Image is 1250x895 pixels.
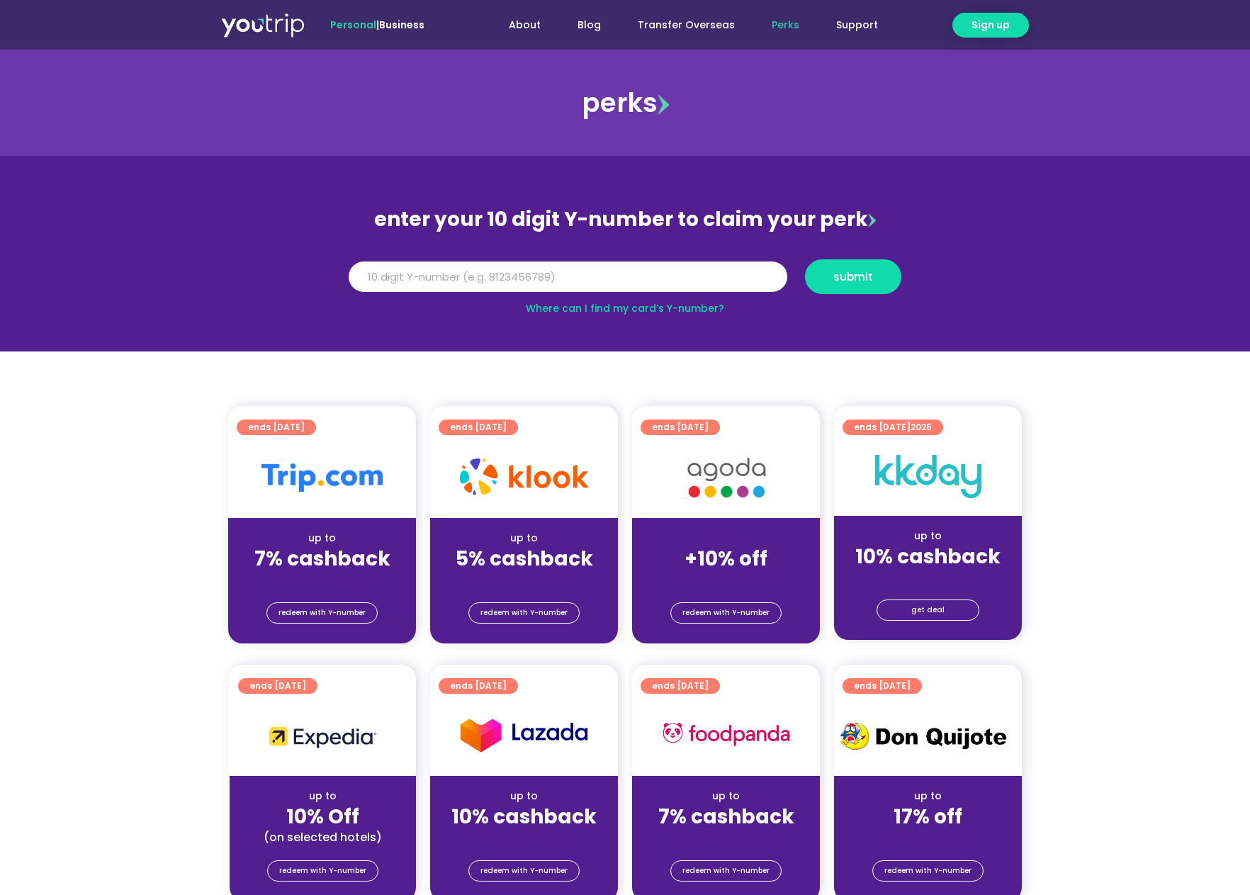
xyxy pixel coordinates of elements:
[641,420,720,435] a: ends [DATE]
[845,830,1010,845] div: (for stays only)
[248,420,305,435] span: ends [DATE]
[237,420,316,435] a: ends [DATE]
[619,12,753,38] a: Transfer Overseas
[855,543,1001,570] strong: 10% cashback
[330,18,424,32] span: |
[450,678,507,694] span: ends [DATE]
[349,259,901,305] form: Y Number
[972,18,1010,33] span: Sign up
[845,529,1010,544] div: up to
[643,830,809,845] div: (for stays only)
[349,261,787,293] input: 10 digit Y-number (e.g. 8123456789)
[266,602,378,624] a: redeem with Y-number
[884,861,972,881] span: redeem with Y-number
[238,678,317,694] a: ends [DATE]
[439,420,518,435] a: ends [DATE]
[241,789,405,804] div: up to
[490,12,559,38] a: About
[818,12,896,38] a: Support
[463,12,896,38] nav: Menu
[468,860,580,882] a: redeem with Y-number
[670,860,782,882] a: redeem with Y-number
[480,861,568,881] span: redeem with Y-number
[456,545,593,573] strong: 5% cashback
[441,531,607,546] div: up to
[468,602,580,624] a: redeem with Y-number
[330,18,376,32] span: Personal
[641,678,720,694] a: ends [DATE]
[911,421,932,433] span: 2025
[685,545,767,573] strong: +10% off
[254,545,390,573] strong: 7% cashback
[753,12,818,38] a: Perks
[249,678,306,694] span: ends [DATE]
[267,860,378,882] a: redeem with Y-number
[279,861,366,881] span: redeem with Y-number
[952,13,1029,38] a: Sign up
[833,271,873,282] span: submit
[845,789,1010,804] div: up to
[643,572,809,587] div: (for stays only)
[877,600,979,621] a: get deal
[894,803,962,831] strong: 17% off
[643,789,809,804] div: up to
[854,420,932,435] span: ends [DATE]
[652,678,709,694] span: ends [DATE]
[480,603,568,623] span: redeem with Y-number
[682,603,770,623] span: redeem with Y-number
[854,678,911,694] span: ends [DATE]
[670,602,782,624] a: redeem with Y-number
[441,830,607,845] div: (for stays only)
[805,259,901,294] button: submit
[441,789,607,804] div: up to
[713,531,739,545] span: up to
[559,12,619,38] a: Blog
[450,420,507,435] span: ends [DATE]
[658,803,794,831] strong: 7% cashback
[286,803,359,831] strong: 10% Off
[872,860,984,882] a: redeem with Y-number
[526,301,724,315] a: Where can I find my card’s Y-number?
[845,570,1010,585] div: (for stays only)
[441,572,607,587] div: (for stays only)
[843,678,922,694] a: ends [DATE]
[652,420,709,435] span: ends [DATE]
[843,420,943,435] a: ends [DATE]2025
[451,803,597,831] strong: 10% cashback
[278,603,366,623] span: redeem with Y-number
[240,572,405,587] div: (for stays only)
[682,861,770,881] span: redeem with Y-number
[240,531,405,546] div: up to
[439,678,518,694] a: ends [DATE]
[379,18,424,32] a: Business
[911,600,945,620] span: get deal
[342,201,908,238] div: enter your 10 digit Y-number to claim your perk
[241,830,405,845] div: (on selected hotels)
